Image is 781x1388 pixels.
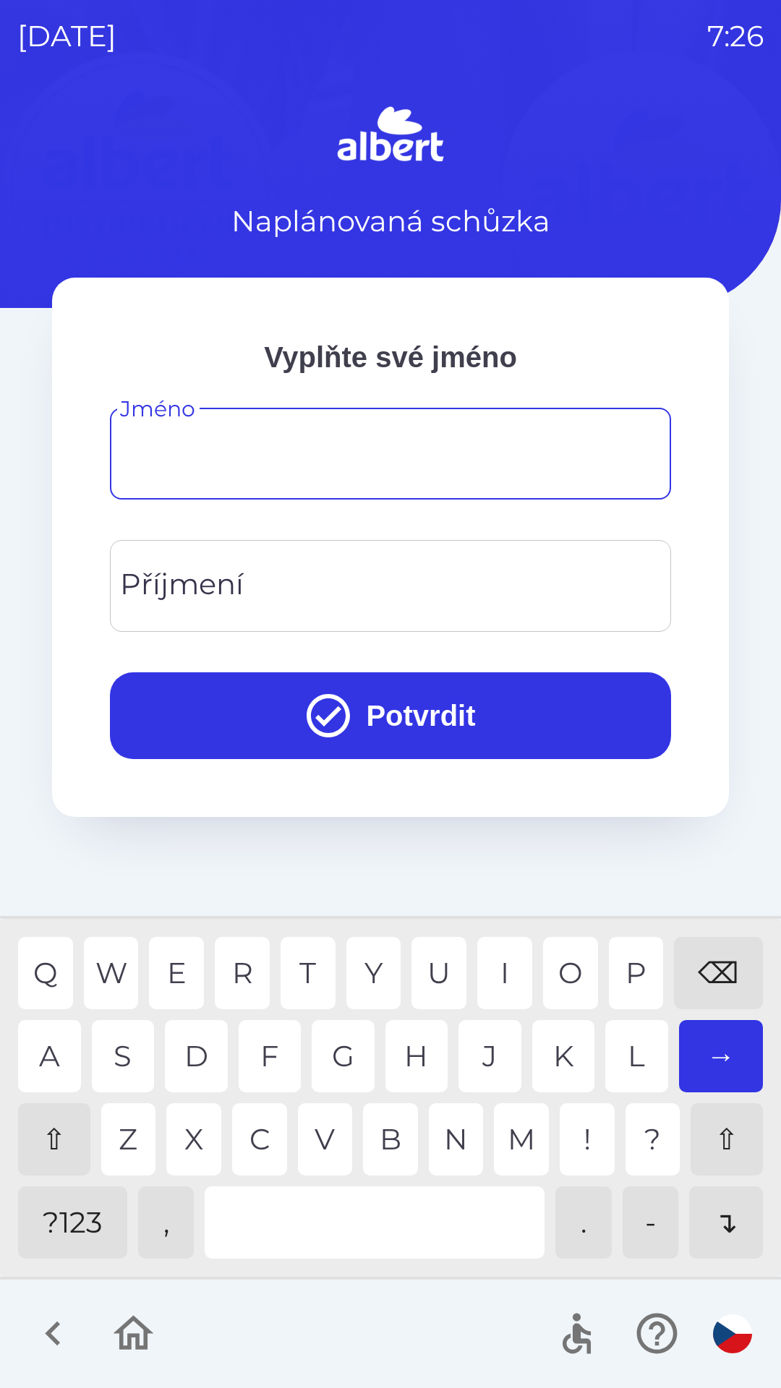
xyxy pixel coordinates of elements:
[17,14,116,58] p: [DATE]
[707,14,764,58] p: 7:26
[713,1314,752,1353] img: cs flag
[120,393,195,424] label: Jméno
[52,101,729,171] img: Logo
[231,200,550,243] p: Naplánovaná schůzka
[110,335,671,379] p: Vyplňte své jméno
[110,672,671,759] button: Potvrdit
